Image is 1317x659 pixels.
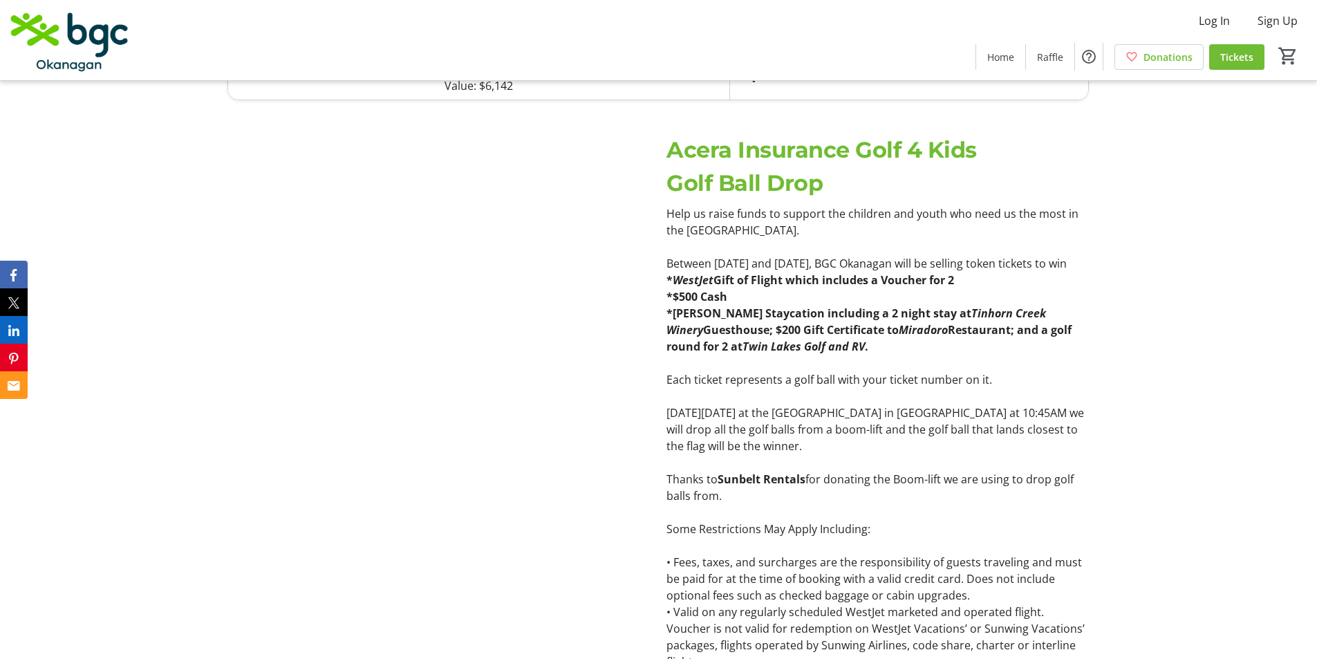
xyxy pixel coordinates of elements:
p: Some Restrictions May Apply Including: [666,521,1089,537]
span: Sign Up [1258,12,1298,29]
em: Tinhorn Creek Winery [666,306,1046,337]
span: Tickets [1220,50,1253,64]
em: Twin Lakes Golf and RV [742,339,865,354]
img: BGC Okanagan's Logo [8,6,131,75]
button: Cart [1276,44,1300,68]
p: Thanks to for donating the Boom-lift we are using to drop golf balls from. [666,471,1089,504]
p: Value: $6,142 [239,77,718,94]
em: Miradoro [899,322,948,337]
strong: *$500 Cash [666,289,727,304]
a: Tickets [1209,44,1264,70]
a: Home [976,44,1025,70]
p: Golf Ball Drop [666,167,1089,200]
button: Log In [1188,10,1241,32]
p: • Fees, taxes, and surcharges are the responsibility of guests traveling and must be paid for at ... [666,554,1089,604]
span: Raffle [1037,50,1063,64]
p: Acera Insurance Golf 4 Kids [666,133,1089,167]
strong: *[PERSON_NAME] Staycation including a 2 night stay at Guesthouse; $200 Gift Certificate to Restau... [666,306,1072,354]
span: Donations [1143,50,1193,64]
p: Help us raise funds to support the children and youth who need us the most in the [GEOGRAPHIC_DATA]. [666,205,1089,239]
button: Help [1075,43,1103,71]
strong: * Gift of Flight which includes a Voucher for 2 [666,272,954,288]
span: Log In [1199,12,1230,29]
em: WestJet [673,272,713,288]
strong: Sunbelt Rentals [718,472,805,487]
span: Home [987,50,1014,64]
p: [DATE][DATE] at the [GEOGRAPHIC_DATA] in [GEOGRAPHIC_DATA] at 10:45AM we will drop all the golf b... [666,405,1089,454]
a: Raffle [1026,44,1074,70]
p: Between [DATE] and [DATE], BGC Okanagan will be selling token tickets to win [666,255,1089,272]
button: Sign Up [1246,10,1309,32]
p: Each ticket represents a golf ball with your ticket number on it. [666,371,1089,388]
a: Donations [1114,44,1204,70]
